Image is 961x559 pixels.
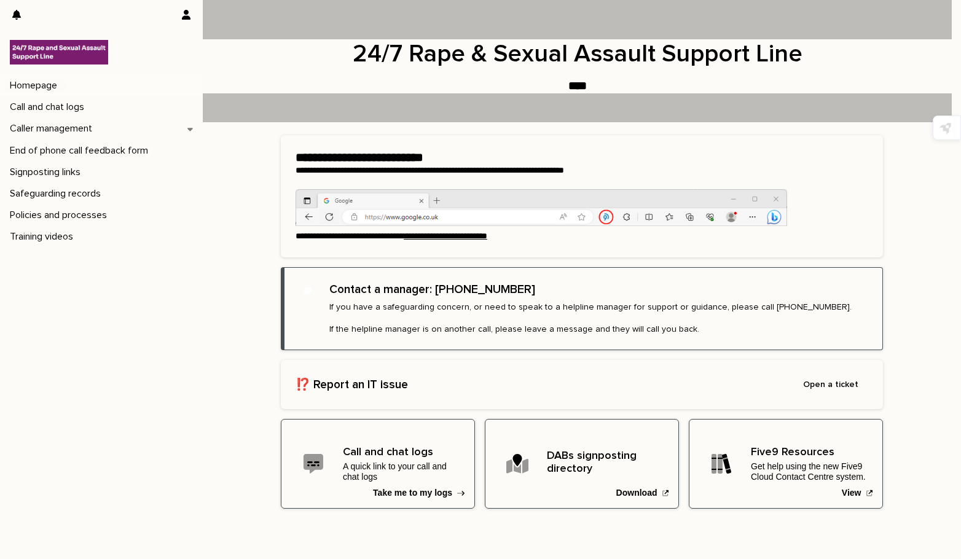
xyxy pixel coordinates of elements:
[5,166,90,178] p: Signposting links
[329,283,535,297] h2: Contact a manager: [PHONE_NUMBER]
[281,419,475,509] a: Take me to my logs
[373,488,452,498] p: Take me to my logs
[803,380,858,389] span: Open a ticket
[842,488,861,498] p: View
[616,488,657,498] p: Download
[343,461,462,482] p: A quick link to your call and chat logs
[329,302,852,335] p: If you have a safeguarding concern, or need to speak to a helpline manager for support or guidanc...
[5,80,67,92] p: Homepage
[5,188,111,200] p: Safeguarding records
[277,39,879,69] h1: 24/7 Rape & Sexual Assault Support Line
[751,461,870,482] p: Get help using the new Five9 Cloud Contact Centre system.
[485,419,679,509] a: Download
[343,446,462,459] h3: Call and chat logs
[793,375,868,394] a: Open a ticket
[547,450,666,476] h3: DABs signposting directory
[5,231,83,243] p: Training videos
[10,40,108,64] img: rhQMoQhaT3yELyF149Cw
[296,378,793,392] h2: ⁉️ Report an IT issue
[296,189,787,226] img: https%3A%2F%2Fcdn.document360.io%2F0deca9d6-0dac-4e56-9e8f-8d9979bfce0e%2FImages%2FDocumentation%...
[5,101,94,113] p: Call and chat logs
[5,123,102,135] p: Caller management
[5,209,117,221] p: Policies and processes
[751,446,870,459] h3: Five9 Resources
[5,145,158,157] p: End of phone call feedback form
[689,419,883,509] a: View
